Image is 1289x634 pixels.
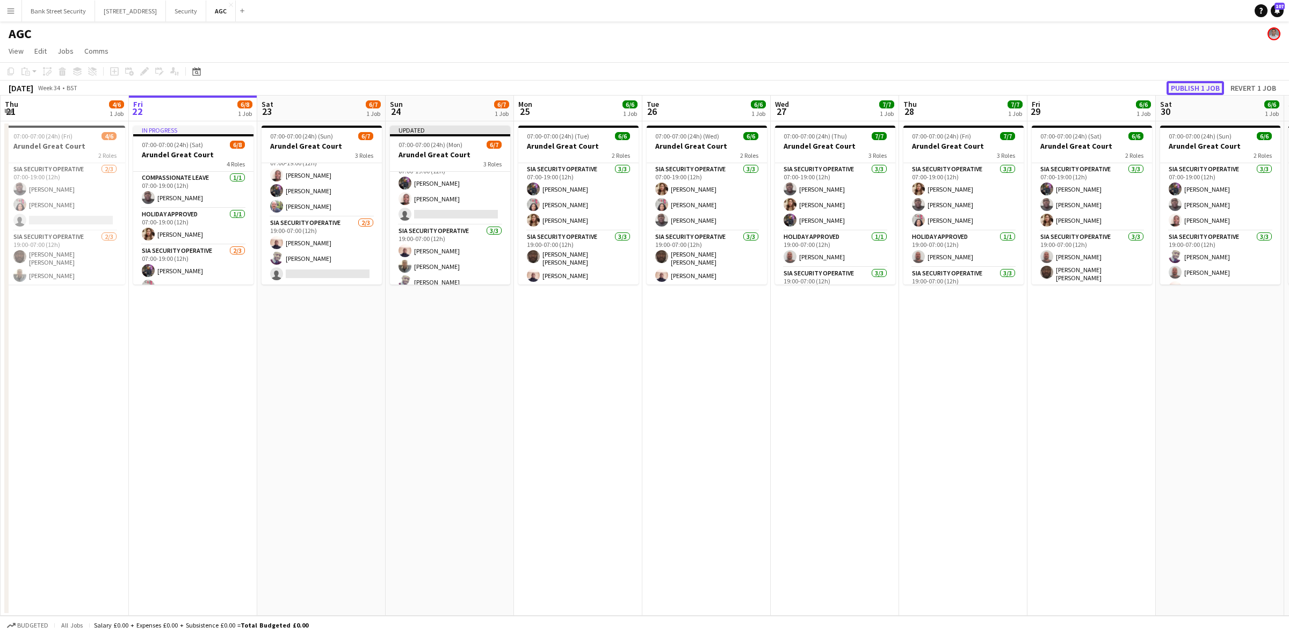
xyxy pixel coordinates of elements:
[84,46,108,56] span: Comms
[22,1,95,21] button: Bank Street Security
[487,141,502,149] span: 6/7
[3,105,18,118] span: 21
[270,132,333,140] span: 07:00-07:00 (24h) (Sun)
[1271,4,1284,17] a: 107
[366,110,380,118] div: 1 Job
[1040,132,1102,140] span: 07:00-07:00 (24h) (Sat)
[622,100,638,108] span: 6/6
[1136,110,1150,118] div: 1 Job
[4,44,28,58] a: View
[53,44,78,58] a: Jobs
[132,105,143,118] span: 22
[775,231,895,267] app-card-role: Holiday Approved1/119:00-07:00 (12h)[PERSON_NAME]
[775,163,895,231] app-card-role: SIA Security Operative3/307:00-19:00 (12h)[PERSON_NAME][PERSON_NAME][PERSON_NAME]
[483,160,502,168] span: 3 Roles
[1030,105,1040,118] span: 29
[868,151,887,159] span: 3 Roles
[241,621,308,629] span: Total Budgeted £0.00
[5,620,50,631] button: Budgeted
[518,126,639,285] div: 07:00-07:00 (24h) (Tue)6/6Arundel Great Court2 RolesSIA Security Operative3/307:00-19:00 (12h)[PE...
[35,84,62,92] span: Week 34
[9,26,32,42] h1: AGC
[647,141,767,151] h3: Arundel Great Court
[1264,100,1279,108] span: 6/6
[59,621,85,629] span: All jobs
[80,44,113,58] a: Comms
[1226,81,1280,95] button: Revert 1 job
[13,132,73,140] span: 07:00-07:00 (24h) (Fri)
[57,46,74,56] span: Jobs
[872,132,887,140] span: 7/7
[133,208,254,245] app-card-role: Holiday Approved1/107:00-19:00 (12h)[PERSON_NAME]
[9,83,33,93] div: [DATE]
[133,126,254,134] div: In progress
[94,621,308,629] div: Salary £0.00 + Expenses £0.00 + Subsistence £0.00 =
[102,132,117,140] span: 4/6
[655,132,719,140] span: 07:00-07:00 (24h) (Wed)
[518,163,639,231] app-card-role: SIA Security Operative3/307:00-19:00 (12h)[PERSON_NAME][PERSON_NAME][PERSON_NAME]
[773,105,789,118] span: 27
[133,126,254,285] app-job-card: In progress07:00-07:00 (24h) (Sat)6/8Arundel Great Court4 RolesCompassionate Leave1/107:00-19:00 ...
[262,99,273,109] span: Sat
[1160,163,1280,231] app-card-role: SIA Security Operative3/307:00-19:00 (12h)[PERSON_NAME][PERSON_NAME][PERSON_NAME]
[1032,141,1152,151] h3: Arundel Great Court
[879,100,894,108] span: 7/7
[495,110,509,118] div: 1 Job
[903,99,917,109] span: Thu
[206,1,236,21] button: AGC
[647,163,767,231] app-card-role: SIA Security Operative3/307:00-19:00 (12h)[PERSON_NAME][PERSON_NAME][PERSON_NAME]
[902,105,917,118] span: 28
[30,44,51,58] a: Edit
[1128,132,1143,140] span: 6/6
[1160,141,1280,151] h3: Arundel Great Court
[237,100,252,108] span: 6/8
[358,132,373,140] span: 6/7
[390,126,510,134] div: Updated
[262,126,382,285] div: 07:00-07:00 (24h) (Sun)6/7Arundel Great Court3 Roles07:00-19:00 (12h)[PERSON_NAME]SIA Security Op...
[740,151,758,159] span: 2 Roles
[227,160,245,168] span: 4 Roles
[262,141,382,151] h3: Arundel Great Court
[390,126,510,285] app-job-card: Updated07:00-07:00 (24h) (Mon)6/7Arundel Great Court3 RolesHoliday Approved1/107:00-19:00 (12h)[P...
[95,1,166,21] button: [STREET_ADDRESS]
[390,150,510,159] h3: Arundel Great Court
[615,132,630,140] span: 6/6
[1032,126,1152,285] app-job-card: 07:00-07:00 (24h) (Sat)6/6Arundel Great Court2 RolesSIA Security Operative3/307:00-19:00 (12h)[PE...
[647,126,767,285] app-job-card: 07:00-07:00 (24h) (Wed)6/6Arundel Great Court2 RolesSIA Security Operative3/307:00-19:00 (12h)[PE...
[743,132,758,140] span: 6/6
[109,100,124,108] span: 4/6
[1160,126,1280,285] app-job-card: 07:00-07:00 (24h) (Sun)6/6Arundel Great Court2 RolesSIA Security Operative3/307:00-19:00 (12h)[PE...
[5,126,125,285] app-job-card: 07:00-07:00 (24h) (Fri)4/6Arundel Great Court2 RolesSIA Security Operative2/307:00-19:00 (12h)[PE...
[494,100,509,108] span: 6/7
[527,132,589,140] span: 07:00-07:00 (24h) (Tue)
[612,151,630,159] span: 2 Roles
[903,126,1024,285] app-job-card: 07:00-07:00 (24h) (Fri)7/7Arundel Great Court3 RolesSIA Security Operative3/307:00-19:00 (12h)[PE...
[517,105,532,118] span: 25
[784,132,847,140] span: 07:00-07:00 (24h) (Thu)
[5,99,18,109] span: Thu
[1032,231,1152,302] app-card-role: SIA Security Operative3/319:00-07:00 (12h)[PERSON_NAME][PERSON_NAME] [PERSON_NAME]
[645,105,659,118] span: 26
[262,217,382,285] app-card-role: SIA Security Operative2/319:00-07:00 (12h)[PERSON_NAME][PERSON_NAME]
[5,231,125,302] app-card-role: SIA Security Operative2/319:00-07:00 (12h)[PERSON_NAME] [PERSON_NAME][PERSON_NAME]
[1257,132,1272,140] span: 6/6
[903,141,1024,151] h3: Arundel Great Court
[390,99,403,109] span: Sun
[775,126,895,285] app-job-card: 07:00-07:00 (24h) (Thu)7/7Arundel Great Court3 RolesSIA Security Operative3/307:00-19:00 (12h)[PE...
[133,99,143,109] span: Fri
[1008,100,1023,108] span: 7/7
[399,141,462,149] span: 07:00-07:00 (24h) (Mon)
[390,225,510,293] app-card-role: SIA Security Operative3/319:00-07:00 (12h)[PERSON_NAME][PERSON_NAME][PERSON_NAME]
[903,163,1024,231] app-card-role: SIA Security Operative3/307:00-19:00 (12h)[PERSON_NAME][PERSON_NAME][PERSON_NAME]
[67,84,77,92] div: BST
[17,622,48,629] span: Budgeted
[518,99,532,109] span: Mon
[1268,27,1280,40] app-user-avatar: Charles Sandalo
[1160,231,1280,298] app-card-role: SIA Security Operative3/319:00-07:00 (12h)[PERSON_NAME][PERSON_NAME][PERSON_NAME]
[366,100,381,108] span: 6/7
